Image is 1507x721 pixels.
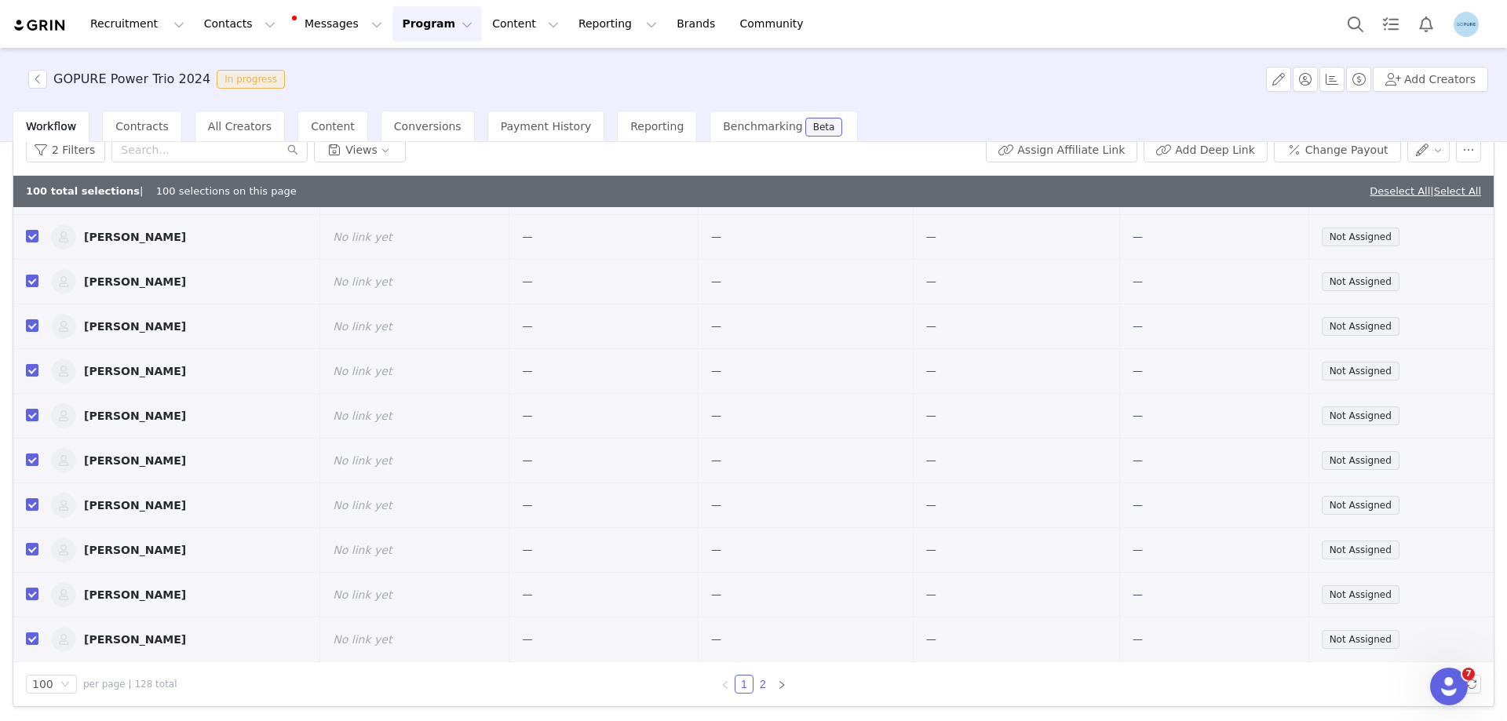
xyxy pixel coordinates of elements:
[711,365,721,377] span: —
[1374,6,1408,42] a: Tasks
[711,633,721,645] span: —
[111,137,308,162] input: Search...
[1430,185,1481,197] span: |
[1322,630,1399,649] span: Not Assigned
[1133,454,1143,466] span: —
[1133,544,1143,555] span: —
[51,314,308,339] a: [PERSON_NAME]
[926,365,936,377] span: —
[1133,588,1143,600] span: —
[522,275,532,287] span: —
[522,231,532,242] span: —
[716,675,735,694] li: Previous Page
[333,499,392,512] span: No link yet
[1133,320,1143,332] span: —
[926,231,936,242] span: —
[333,231,392,243] span: No link yet
[333,320,392,333] span: No link yet
[1322,541,1399,559] span: Not Assigned
[711,410,721,421] span: —
[630,120,684,133] span: Reporting
[51,627,308,652] a: [PERSON_NAME]
[26,137,105,162] button: 2 Filters
[501,120,592,133] span: Payment History
[51,582,76,607] img: placeholder-contacts.jpeg
[287,144,298,155] i: icon: search
[51,359,76,384] img: f0f22d74-34dd-4c6c-a754-81078ed25392--s.jpg
[333,410,392,422] span: No link yet
[711,454,721,466] span: —
[754,675,772,693] a: 2
[83,677,177,691] span: per page | 128 total
[1462,668,1475,680] span: 7
[51,493,76,518] img: b9628dc2-cb36-43ee-b388-f5321dd926ac--s.jpg
[26,185,140,197] b: 100 total selections
[60,679,70,690] i: icon: down
[813,122,835,132] div: Beta
[753,675,772,694] li: 2
[333,275,392,288] span: No link yet
[286,6,392,42] button: Messages
[51,314,76,339] img: 5e43f997-d322-4ff0-a491-391554b34e5c--s.jpg
[522,633,532,645] span: —
[84,365,186,377] div: [PERSON_NAME]
[84,231,186,243] div: [PERSON_NAME]
[1274,137,1401,162] button: Change Payout
[311,120,355,133] span: Content
[32,675,53,693] div: 100
[1409,6,1443,42] button: Notifications
[333,365,392,377] span: No link yet
[1133,275,1143,287] span: —
[51,224,76,249] img: 0c2c0121-c7c0-43b2-97da-1ac5d60503e0--s.jpg
[314,137,406,162] button: Views
[1133,633,1143,645] span: —
[772,675,791,694] li: Next Page
[51,403,76,428] img: b43f2e09-8e46-407b-a8f9-c22bf9098895--s.jpg
[333,454,392,467] span: No link yet
[926,275,936,287] span: —
[1434,185,1481,197] a: Select All
[926,320,936,332] span: —
[926,499,936,511] span: —
[26,120,76,133] span: Workflow
[84,320,186,333] div: [PERSON_NAME]
[26,184,297,199] div: | 100 selections on this page
[333,588,392,601] span: No link yet
[569,6,666,42] button: Reporting
[51,537,76,563] img: 2d01c8f5-d3fe-4dc1-9c0d-db7f001f92cc--s.jpg
[13,18,68,33] img: grin logo
[1133,410,1143,421] span: —
[333,633,392,646] span: No link yet
[392,6,482,42] button: Program
[731,6,820,42] a: Community
[986,137,1137,162] button: Assign Affiliate Link
[81,6,194,42] button: Recruitment
[1322,585,1399,604] span: Not Assigned
[483,6,568,42] button: Content
[522,499,532,511] span: —
[1322,317,1399,336] span: Not Assigned
[1322,496,1399,515] span: Not Assigned
[723,120,802,133] span: Benchmarking
[522,365,532,377] span: —
[51,493,308,518] a: [PERSON_NAME]
[51,224,308,249] a: [PERSON_NAME]
[208,120,272,133] span: All Creators
[522,588,532,600] span: —
[1430,668,1468,705] iframe: Intercom live chat
[195,6,285,42] button: Contacts
[522,320,532,332] span: —
[84,275,186,288] div: [PERSON_NAME]
[711,231,721,242] span: —
[721,680,730,690] i: icon: left
[51,448,308,473] a: [PERSON_NAME]
[1133,499,1143,511] span: —
[217,70,285,89] span: In progress
[51,359,308,384] a: [PERSON_NAME]
[1144,137,1268,162] button: Add Deep Link
[926,410,936,421] span: —
[1373,67,1488,92] button: Add Creators
[1322,406,1399,425] span: Not Assigned
[711,275,721,287] span: —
